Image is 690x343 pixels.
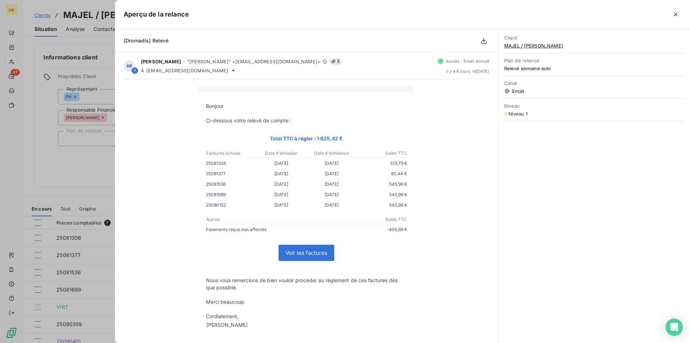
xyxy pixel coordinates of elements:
span: 5 [329,58,342,65]
p: [DATE] [307,180,357,188]
p: Bonjour [206,103,407,110]
p: Nous vous remercions de bien vouloir procéder au règlement de ces factures dès que possible. [206,277,407,291]
span: Relevé semaine auto [504,66,684,71]
span: Succès - Email envoyé [446,59,489,63]
span: [PERSON_NAME] [141,59,181,64]
p: Solde TTC [357,150,407,157]
p: 513,79 € [357,159,407,167]
p: 25081536 [206,180,256,188]
p: [DATE] [256,201,307,209]
p: Factures échues [206,150,256,157]
span: il y a 6 jours , le [DATE] [446,69,489,73]
p: [DATE] [256,159,307,167]
span: Plan de relance [504,58,684,63]
p: Cordialement, [206,313,407,320]
p: 545,96 € [357,180,407,188]
p: Solde TTC [307,216,407,223]
span: Client [504,35,684,41]
h5: Aperçu de la relance [124,9,189,19]
p: Total TTC à régler : 1 825,42 € [206,134,407,143]
a: Voir les factures [279,245,334,261]
p: [DATE] [307,191,357,198]
span: - [183,59,185,64]
p: 545,96 € [357,191,407,198]
span: Canal [504,80,684,86]
p: Ci-dessous votre relevé de compte : [206,117,407,124]
p: [DATE] [256,170,307,177]
p: [DATE] [307,201,357,209]
p: 25081377 [206,170,256,177]
div: [PERSON_NAME] [206,321,248,329]
span: Niveau 1 [509,111,528,117]
span: [Dromadis] Relevé [124,37,169,44]
p: 545,96 € [357,201,407,209]
span: Niveau [504,103,684,109]
span: À [141,68,144,73]
p: [DATE] [307,170,357,177]
p: Paiements reçus non affectés [206,226,307,233]
div: AB [124,60,135,72]
p: Autres [206,216,306,223]
p: [DATE] [256,180,307,188]
p: Merci beaucoup [206,298,407,306]
span: [EMAIL_ADDRESS][DOMAIN_NAME] [146,68,228,73]
div: Open Intercom Messenger [666,319,683,336]
p: [DATE] [307,159,357,167]
p: 25090152 [206,201,256,209]
p: -406,69 € [307,226,407,233]
p: 80,44 € [357,170,407,177]
span: MAJEL / [PERSON_NAME] [504,43,684,49]
p: 25081699 [206,191,256,198]
p: 25081306 [206,159,256,167]
p: Date d'émission [257,150,306,157]
span: "[PERSON_NAME]" <[EMAIL_ADDRESS][DOMAIN_NAME]> [187,59,321,64]
p: [DATE] [256,191,307,198]
span: Email [504,88,684,94]
p: Date d'échéance [307,150,356,157]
